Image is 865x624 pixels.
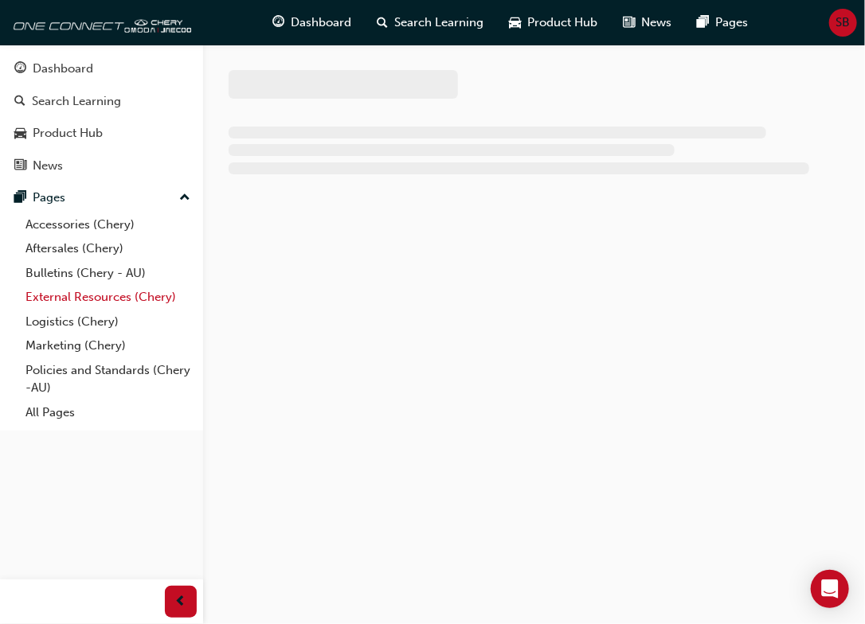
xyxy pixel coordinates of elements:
[33,157,63,175] div: News
[14,95,25,109] span: search-icon
[19,400,197,425] a: All Pages
[6,51,197,183] button: DashboardSearch LearningProduct HubNews
[6,151,197,181] a: News
[377,13,388,33] span: search-icon
[291,14,351,32] span: Dashboard
[175,592,187,612] span: prev-icon
[6,87,197,116] a: Search Learning
[6,183,197,213] button: Pages
[836,14,851,32] span: SB
[623,13,635,33] span: news-icon
[394,14,483,32] span: Search Learning
[364,6,496,39] a: search-iconSearch Learning
[829,9,857,37] button: SB
[697,13,709,33] span: pages-icon
[496,6,610,39] a: car-iconProduct Hub
[19,333,197,358] a: Marketing (Chery)
[527,14,597,32] span: Product Hub
[19,285,197,310] a: External Resources (Chery)
[684,6,761,39] a: pages-iconPages
[641,14,671,32] span: News
[272,13,284,33] span: guage-icon
[33,124,103,142] div: Product Hub
[33,189,65,207] div: Pages
[33,60,93,78] div: Dashboard
[19,261,197,286] a: Bulletins (Chery - AU)
[14,127,26,141] span: car-icon
[179,188,190,209] span: up-icon
[509,13,521,33] span: car-icon
[6,119,197,148] a: Product Hub
[19,310,197,334] a: Logistics (Chery)
[260,6,364,39] a: guage-iconDashboard
[6,54,197,84] a: Dashboard
[19,236,197,261] a: Aftersales (Chery)
[610,6,684,39] a: news-iconNews
[8,6,191,38] img: oneconnect
[14,159,26,174] span: news-icon
[715,14,748,32] span: Pages
[32,92,121,111] div: Search Learning
[14,191,26,205] span: pages-icon
[19,213,197,237] a: Accessories (Chery)
[14,62,26,76] span: guage-icon
[19,358,197,400] a: Policies and Standards (Chery -AU)
[811,570,849,608] div: Open Intercom Messenger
